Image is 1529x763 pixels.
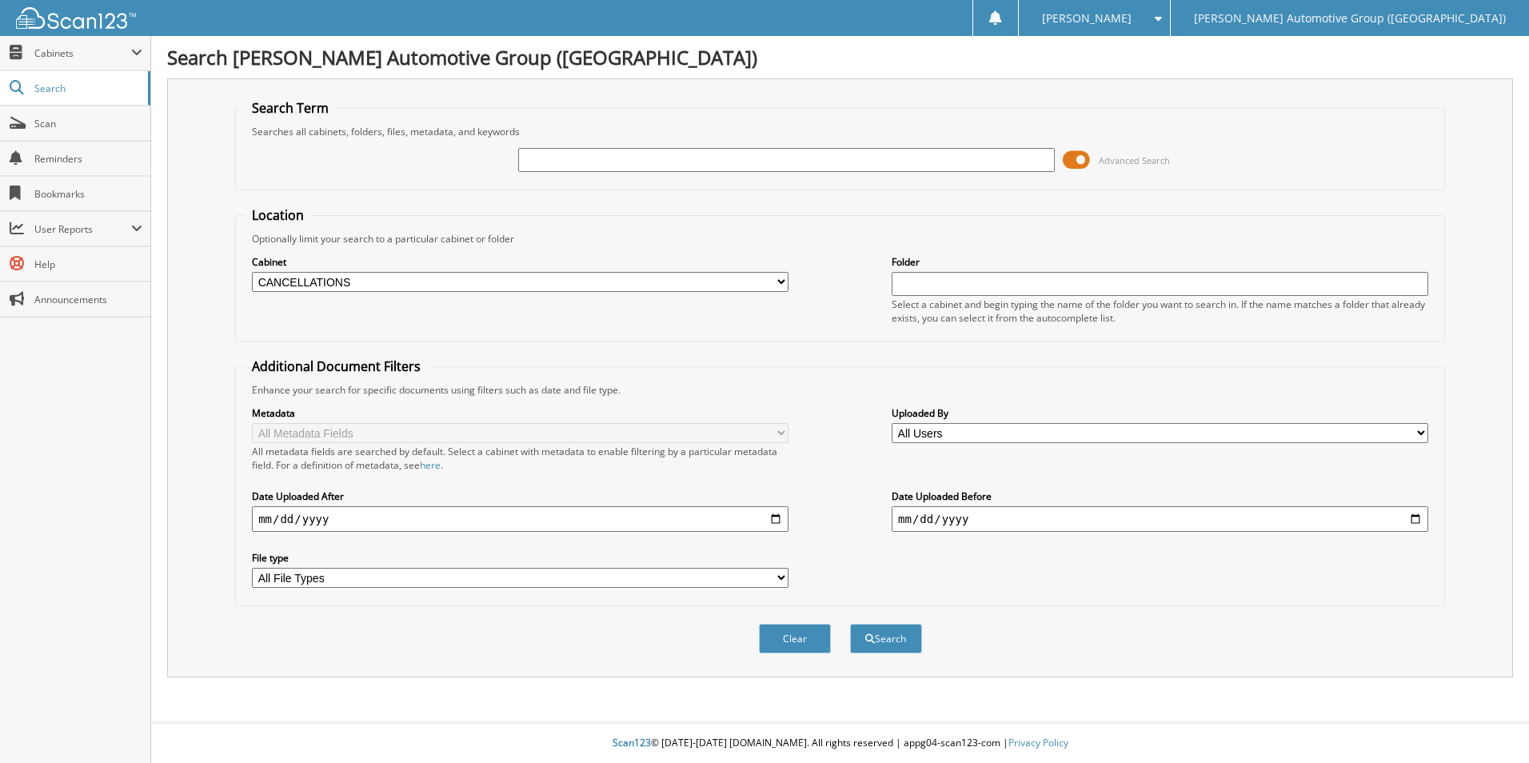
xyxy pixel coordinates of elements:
[252,551,788,565] label: File type
[1008,736,1068,749] a: Privacy Policy
[1449,686,1529,763] iframe: Chat Widget
[34,152,142,166] span: Reminders
[252,406,788,420] label: Metadata
[244,383,1436,397] div: Enhance your search for specific documents using filters such as date and file type.
[759,624,831,653] button: Clear
[244,358,429,375] legend: Additional Document Filters
[244,125,1436,138] div: Searches all cabinets, folders, files, metadata, and keywords
[892,298,1428,325] div: Select a cabinet and begin typing the name of the folder you want to search in. If the name match...
[252,489,788,503] label: Date Uploaded After
[34,117,142,130] span: Scan
[613,736,651,749] span: Scan123
[1099,154,1170,166] span: Advanced Search
[252,445,788,472] div: All metadata fields are searched by default. Select a cabinet with metadata to enable filtering b...
[892,255,1428,269] label: Folder
[34,187,142,201] span: Bookmarks
[420,458,441,472] a: here
[252,506,788,532] input: start
[892,406,1428,420] label: Uploaded By
[252,255,788,269] label: Cabinet
[34,82,140,95] span: Search
[244,99,337,117] legend: Search Term
[892,506,1428,532] input: end
[16,7,136,29] img: scan123-logo-white.svg
[850,624,922,653] button: Search
[34,258,142,271] span: Help
[34,222,131,236] span: User Reports
[244,232,1436,246] div: Optionally limit your search to a particular cabinet or folder
[244,206,312,224] legend: Location
[34,293,142,306] span: Announcements
[167,44,1513,70] h1: Search [PERSON_NAME] Automotive Group ([GEOGRAPHIC_DATA])
[1194,14,1506,23] span: [PERSON_NAME] Automotive Group ([GEOGRAPHIC_DATA])
[34,46,131,60] span: Cabinets
[892,489,1428,503] label: Date Uploaded Before
[151,724,1529,763] div: © [DATE]-[DATE] [DOMAIN_NAME]. All rights reserved | appg04-scan123-com |
[1042,14,1132,23] span: [PERSON_NAME]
